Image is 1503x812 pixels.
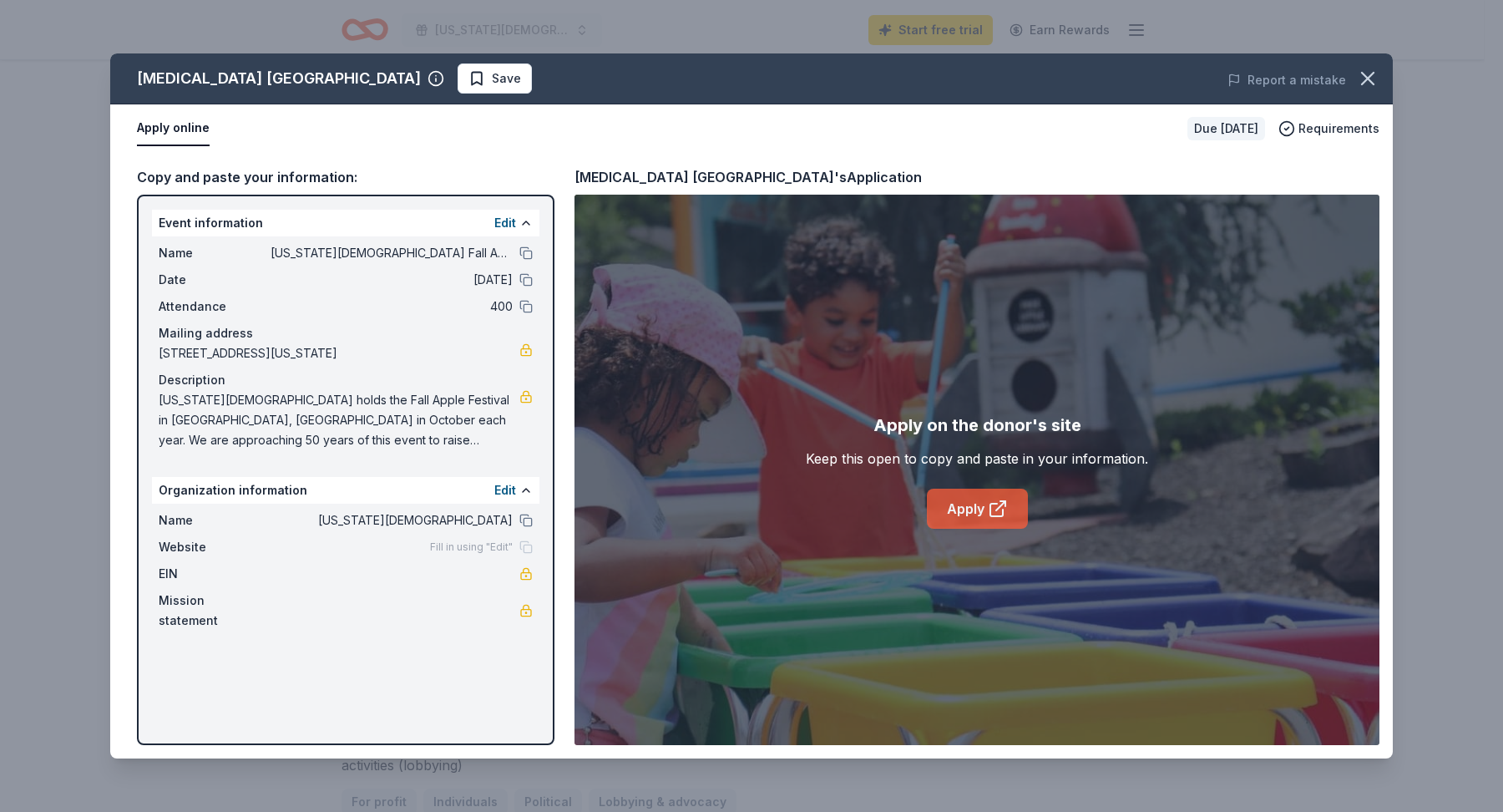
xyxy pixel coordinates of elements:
[159,537,271,557] span: Website
[574,166,922,188] div: [MEDICAL_DATA] [GEOGRAPHIC_DATA]'s Application
[1278,119,1379,139] button: Requirements
[271,510,513,530] span: [US_STATE][DEMOGRAPHIC_DATA]
[458,63,532,94] button: Save
[159,323,533,343] div: Mailing address
[271,270,513,290] span: [DATE]
[806,449,1148,469] div: Keep this open to copy and paste in your information.
[159,243,271,263] span: Name
[159,343,519,363] span: [STREET_ADDRESS][US_STATE]
[159,390,519,450] span: [US_STATE][DEMOGRAPHIC_DATA] holds the Fall Apple Festival in [GEOGRAPHIC_DATA], [GEOGRAPHIC_DATA...
[159,297,271,317] span: Attendance
[159,370,533,390] div: Description
[1298,119,1379,139] span: Requirements
[159,270,271,290] span: Date
[137,166,554,188] div: Copy and paste your information:
[873,412,1081,439] div: Apply on the donor's site
[152,477,539,504] div: Organization information
[137,65,421,92] div: [MEDICAL_DATA] [GEOGRAPHIC_DATA]
[1187,117,1265,140] div: Due [DATE]
[492,69,521,89] span: Save
[159,510,271,530] span: Name
[430,540,513,554] span: Fill in using "Edit"
[137,111,210,146] button: Apply online
[271,243,513,263] span: [US_STATE][DEMOGRAPHIC_DATA] Fall Apple Festival
[152,210,539,236] div: Event information
[271,297,513,317] span: 400
[494,480,516,500] button: Edit
[494,213,516,233] button: Edit
[159,591,271,631] span: Mission statement
[1227,70,1346,90] button: Report a mistake
[159,564,271,584] span: EIN
[927,489,1028,529] a: Apply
